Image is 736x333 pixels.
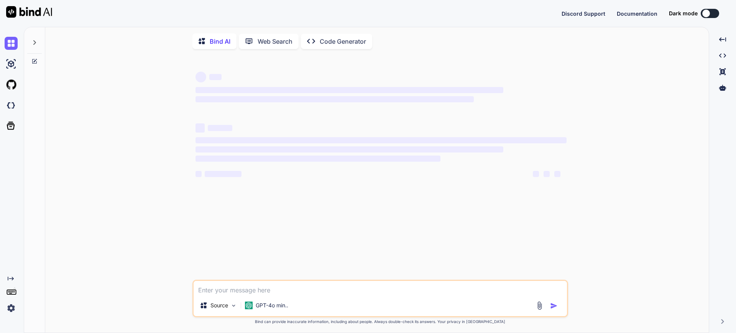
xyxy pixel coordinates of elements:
[230,302,237,309] img: Pick Models
[533,171,539,177] span: ‌
[5,37,18,50] img: chat
[195,96,474,102] span: ‌
[617,10,657,17] span: Documentation
[245,302,253,309] img: GPT-4o mini
[544,171,550,177] span: ‌
[192,319,568,325] p: Bind can provide inaccurate information, including about people. Always double-check its answers....
[554,171,560,177] span: ‌
[258,37,292,46] p: Web Search
[209,74,222,80] span: ‌
[195,72,206,82] span: ‌
[5,57,18,71] img: ai-studio
[195,123,205,133] span: ‌
[195,156,440,162] span: ‌
[210,37,230,46] p: Bind AI
[195,146,503,153] span: ‌
[562,10,605,17] span: Discord Support
[669,10,698,17] span: Dark mode
[5,99,18,112] img: darkCloudIdeIcon
[205,171,242,177] span: ‌
[208,125,232,131] span: ‌
[320,37,366,46] p: Code Generator
[562,10,605,18] button: Discord Support
[6,6,52,18] img: Bind AI
[195,171,202,177] span: ‌
[195,87,503,93] span: ‌
[5,78,18,91] img: githubLight
[617,10,657,18] button: Documentation
[256,302,288,309] p: GPT-4o min..
[210,302,228,309] p: Source
[5,302,18,315] img: settings
[535,301,544,310] img: attachment
[550,302,558,310] img: icon
[195,137,567,143] span: ‌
